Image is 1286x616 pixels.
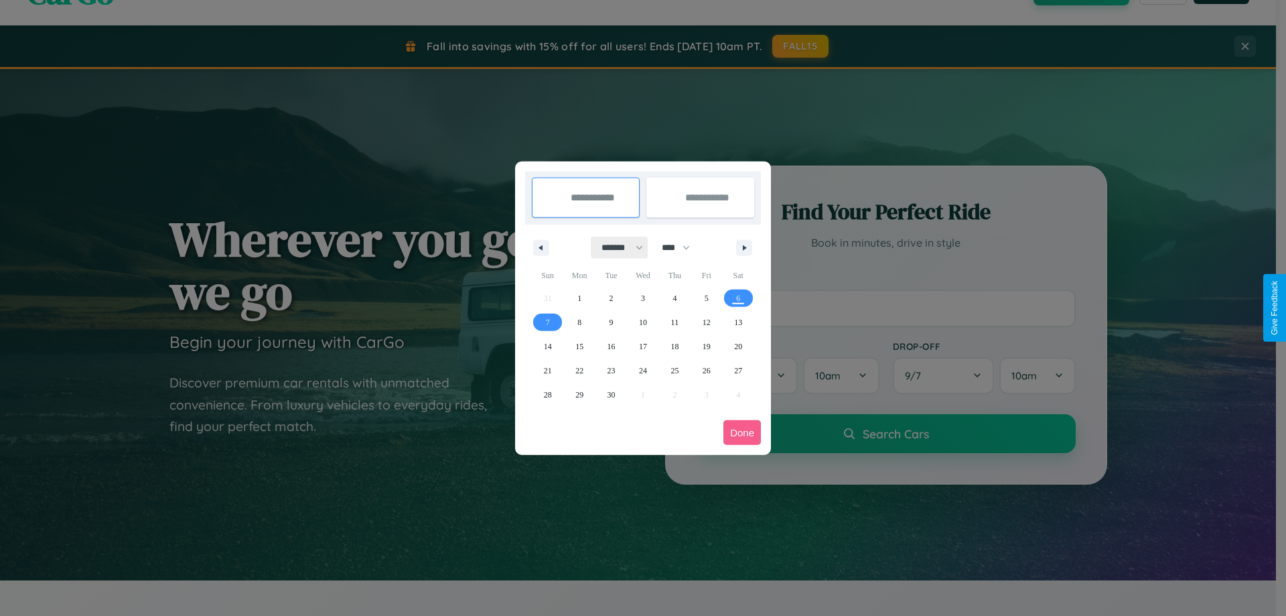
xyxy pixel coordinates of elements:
span: 20 [734,334,742,359]
span: 28 [544,383,552,407]
button: 29 [563,383,595,407]
span: 16 [608,334,616,359]
span: Mon [563,265,595,286]
button: 17 [627,334,658,359]
button: 13 [723,310,754,334]
span: 9 [610,310,614,334]
button: 1 [563,286,595,310]
button: 20 [723,334,754,359]
span: 2 [610,286,614,310]
button: 26 [691,359,722,383]
span: Thu [659,265,691,286]
button: 23 [595,359,627,383]
button: 28 [532,383,563,407]
button: 22 [563,359,595,383]
span: 23 [608,359,616,383]
span: 24 [639,359,647,383]
button: 25 [659,359,691,383]
span: 29 [575,383,583,407]
button: 21 [532,359,563,383]
span: 4 [672,286,676,310]
button: 11 [659,310,691,334]
button: 7 [532,310,563,334]
button: 8 [563,310,595,334]
span: 26 [703,359,711,383]
span: Fri [691,265,722,286]
span: Tue [595,265,627,286]
button: 15 [563,334,595,359]
span: 12 [703,310,711,334]
span: 21 [544,359,552,383]
span: 22 [575,359,583,383]
span: Wed [627,265,658,286]
span: 19 [703,334,711,359]
span: 6 [736,286,740,310]
span: Sun [532,265,563,286]
button: 24 [627,359,658,383]
span: 11 [671,310,679,334]
div: Give Feedback [1270,281,1279,335]
button: 16 [595,334,627,359]
button: Done [723,420,761,445]
button: 14 [532,334,563,359]
button: 10 [627,310,658,334]
button: 27 [723,359,754,383]
span: 30 [608,383,616,407]
button: 9 [595,310,627,334]
span: 10 [639,310,647,334]
span: 25 [670,359,678,383]
button: 3 [627,286,658,310]
button: 6 [723,286,754,310]
span: 8 [577,310,581,334]
span: 7 [546,310,550,334]
button: 12 [691,310,722,334]
button: 2 [595,286,627,310]
button: 5 [691,286,722,310]
button: 4 [659,286,691,310]
span: 17 [639,334,647,359]
span: 13 [734,310,742,334]
button: 19 [691,334,722,359]
span: 15 [575,334,583,359]
span: 14 [544,334,552,359]
span: 5 [705,286,709,310]
span: 1 [577,286,581,310]
span: 3 [641,286,645,310]
button: 30 [595,383,627,407]
span: 27 [734,359,742,383]
span: Sat [723,265,754,286]
span: 18 [670,334,678,359]
button: 18 [659,334,691,359]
